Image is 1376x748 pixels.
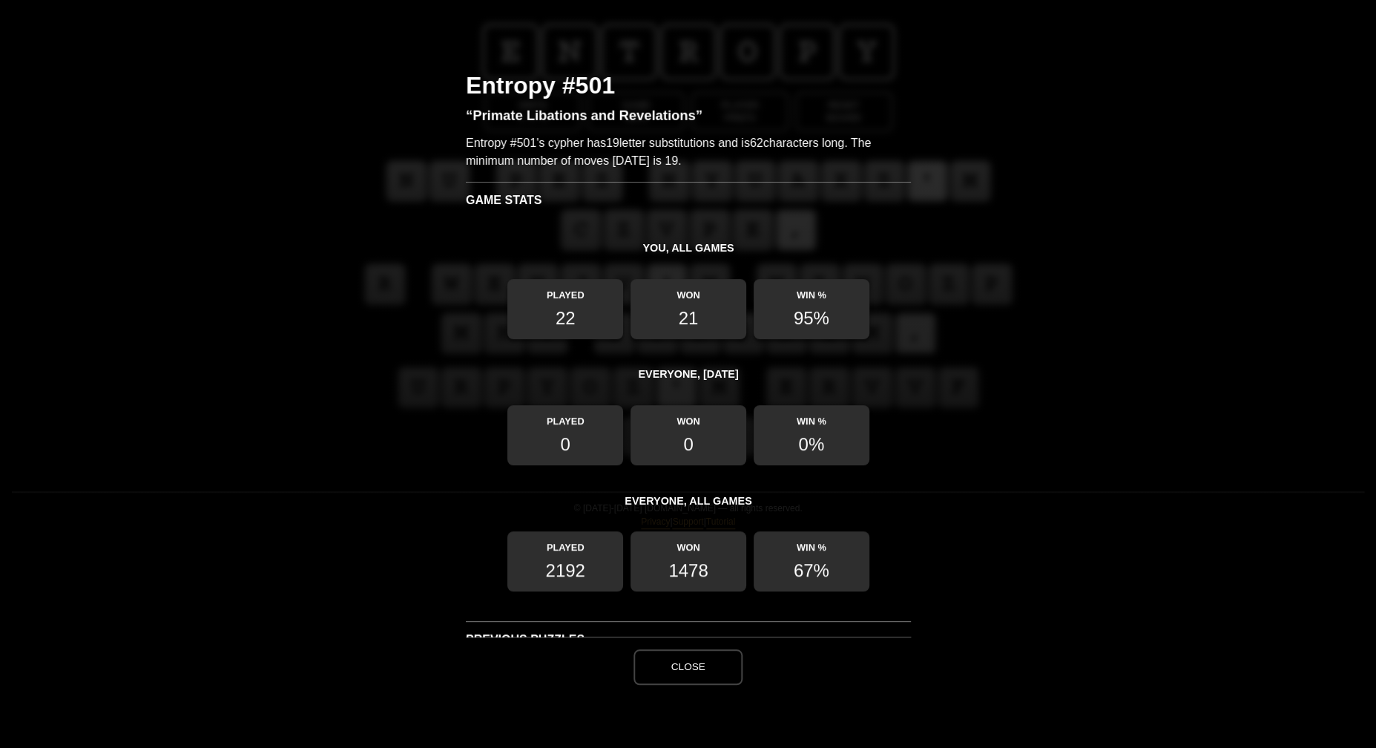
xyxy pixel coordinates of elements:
[507,554,623,592] span: 2192
[753,554,869,592] span: 67%
[753,427,869,465] span: 0%
[466,622,911,658] h3: Previous Puzzles
[630,279,745,301] h5: Won
[466,357,911,388] h4: Everyone, [DATE]
[753,301,869,339] span: 95%
[466,230,911,261] h4: You, all games
[630,405,745,427] h5: Won
[753,279,869,301] h5: Win %
[507,279,623,301] h5: Played
[749,137,763,149] span: 62
[507,532,623,554] h5: Played
[507,301,623,339] span: 22
[507,427,623,465] span: 0
[753,532,869,554] h5: Win %
[466,182,911,218] h3: Game Stats
[507,405,623,427] h5: Played
[630,554,745,592] span: 1478
[466,134,911,182] p: Entropy #501's cypher has letter substitutions and is characters long. The minimum number of move...
[630,301,745,339] span: 21
[630,532,745,554] h5: Won
[633,649,742,685] button: Close
[466,483,911,514] h4: Everyone, all games
[605,137,619,149] span: 19
[753,405,869,427] h5: Win %
[630,427,745,465] span: 0
[466,73,911,109] h2: Entropy #501
[466,109,911,134] h3: “Primate Libations and Revelations”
